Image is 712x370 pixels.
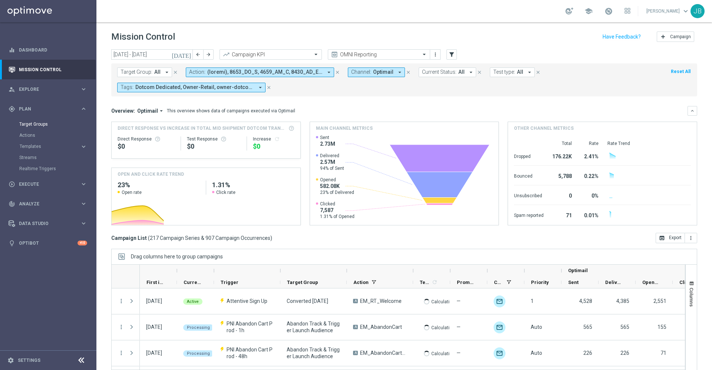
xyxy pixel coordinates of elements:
h3: Overview: [111,108,135,114]
span: 23% of Delivered [320,189,354,195]
span: 1 [531,298,534,304]
span: Target Group [287,280,318,285]
button: Optimail arrow_drop_down [135,108,167,114]
button: close [334,68,341,76]
span: 4,385 [616,298,629,304]
div: +10 [78,241,87,245]
div: play_circle_outline Execute keyboard_arrow_right [8,181,88,187]
i: close [173,70,178,75]
button: more_vert [432,50,439,59]
div: Execute [9,181,80,188]
span: Execute [19,182,80,186]
i: keyboard_arrow_right [80,181,87,188]
span: Abandon Track & Trigger Launch Audience [287,346,340,360]
div: Direct Response [118,136,175,142]
span: Action [353,280,369,285]
div: Rate [581,141,599,146]
span: Templates [420,280,431,285]
span: Analyze [19,202,80,206]
span: ) [270,235,272,241]
img: Optimail [494,295,505,307]
span: Columns [689,288,695,307]
span: Delivered [320,153,344,159]
div: This overview shows data of campaigns executed via Optimail [167,108,295,114]
span: Optimail [373,69,393,75]
div: 0% [581,189,599,201]
button: Current Status: All arrow_drop_down [419,67,476,77]
div: 176.22K [553,150,572,162]
span: Priority [531,280,549,285]
i: close [266,85,271,90]
img: Optimail [494,347,505,359]
span: EM_AbandonCart [360,324,402,330]
span: Direct Response VS Increase In Total Mid Shipment Dotcom Transaction Amount [118,125,286,132]
multiple-options-button: Export to CSV [656,235,697,241]
div: Dropped [514,150,544,162]
i: [DATE] [172,51,192,58]
span: 2,551 [653,298,666,304]
span: (loremi), 8653_DO_S, 4659_AM_C, 8430_AD_E/S, 9973_DO_E, TempoRincid_UTLABO, ET_DolorEmag_A1, EN_A... [207,69,323,75]
i: keyboard_arrow_right [80,105,87,112]
button: close [535,68,541,76]
div: Total [553,141,572,146]
span: Test type: [493,69,515,75]
span: Target Group: [121,69,152,75]
div: 11 Aug 2025, Monday [146,350,162,356]
i: arrow_back [195,52,201,57]
span: Optimail [568,268,588,273]
i: more_vert [688,235,694,241]
span: Clicked [679,280,697,285]
span: 7,587 [320,207,355,214]
button: filter_alt [446,49,457,60]
div: Templates keyboard_arrow_right [19,143,88,149]
div: Press SPACE to select this row. [112,314,140,340]
div: 5,788 [553,169,572,181]
span: 582.08K [320,183,354,189]
div: $0 [253,142,294,151]
span: Sent [568,280,578,285]
span: Sent [320,135,335,141]
i: arrow_drop_down [164,69,170,76]
button: open_in_browser Export [656,233,685,243]
div: 0.22% [581,169,599,181]
span: EM_AbandonCart_T2 [360,350,407,356]
h4: Other channel metrics [514,125,574,132]
i: more_vert [118,350,125,356]
div: 0 [553,189,572,201]
i: arrow_drop_down [158,108,165,114]
button: Test type: All arrow_drop_down [490,67,535,77]
a: Streams [19,155,77,161]
div: 11 Aug 2025, Monday [146,298,162,304]
div: Unsubscribed [514,189,544,201]
button: Mission Control [8,67,88,73]
span: Clicked [320,201,355,207]
button: track_changes Analyze keyboard_arrow_right [8,201,88,207]
div: Target Groups [19,119,96,130]
span: Action: [189,69,205,75]
h1: Mission Control [111,32,175,42]
span: Opened [642,280,660,285]
a: [PERSON_NAME]keyboard_arrow_down [646,6,690,17]
div: Templates [19,141,96,152]
button: close [172,68,179,76]
i: refresh [274,136,280,142]
span: 565 [583,324,592,330]
i: trending_up [222,51,230,58]
div: Optimail [494,321,505,333]
span: Trigger [221,280,238,285]
span: 226 [583,350,592,356]
i: close [477,70,482,75]
span: — [456,298,461,304]
span: Current Status [184,280,201,285]
button: arrow_back [193,49,203,60]
div: Streams [19,152,96,163]
i: keyboard_arrow_right [80,143,87,150]
span: Tags: [121,84,133,90]
i: keyboard_arrow_down [690,108,695,113]
button: close [476,68,483,76]
a: Settings [18,358,40,363]
span: Auto [531,324,542,330]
